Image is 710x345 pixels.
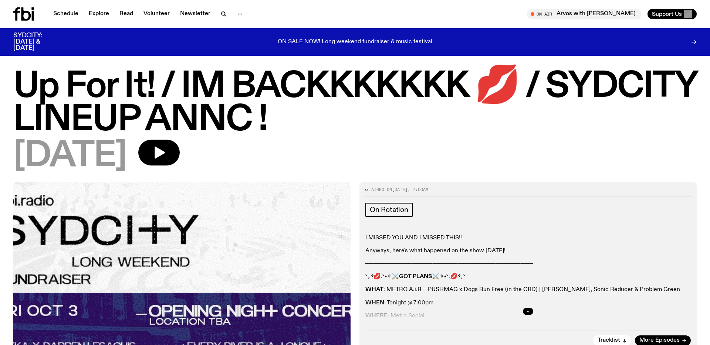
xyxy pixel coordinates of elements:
[652,11,682,17] span: Support Us
[648,9,697,19] button: Support Us
[365,287,383,293] strong: WHAT
[365,247,691,255] p: Anyways, here's what happened on the show [DATE]!
[176,9,215,19] a: Newsletter
[278,39,432,45] p: ON SALE NOW! Long weekend fundraiser & music festival
[365,273,691,280] p: °｡༄💋.°˖✧⚔ ⚔✧˖°.💋༄｡°
[371,187,392,192] span: Aired on
[139,9,174,19] a: Volunteer
[115,9,138,19] a: Read
[365,203,413,217] a: On Rotation
[365,235,691,242] p: I MISSED YOU AND I MISSED THIS!!
[527,9,642,19] button: On AirArvos with [PERSON_NAME]
[639,338,680,343] span: More Episodes
[365,260,691,267] p: ────────────────────────────────────────
[84,9,114,19] a: Explore
[13,140,126,173] span: [DATE]
[13,33,61,51] h3: SYDCITY: [DATE] & [DATE]
[365,286,691,293] p: : METRO A.i.R – PUSHMAG x Dogs Run Free (in the CBD) | [PERSON_NAME], Sonic Reducer & Problem Green
[49,9,83,19] a: Schedule
[598,338,620,343] span: Tracklist
[408,187,428,192] span: , 7:00am
[13,70,697,137] h1: Up For It! / IM BACKKKKKKK 💋 / SYDCITY LINEUP ANNC !
[370,206,408,214] span: On Rotation
[399,274,432,280] strong: GOT PLANS
[392,187,408,192] span: [DATE]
